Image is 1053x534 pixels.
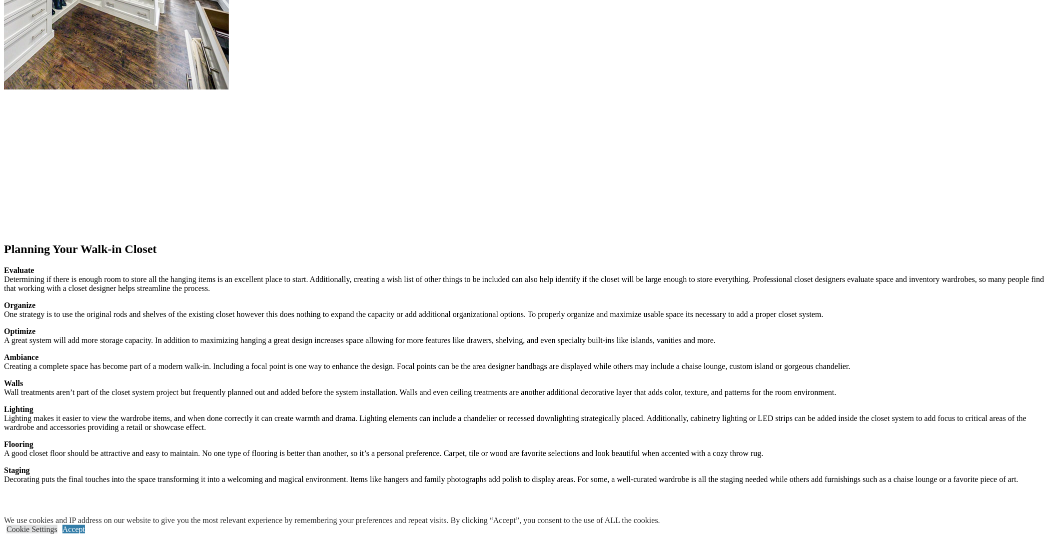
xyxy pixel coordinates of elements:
[6,525,57,533] a: Cookie Settings
[4,301,35,309] strong: Organize
[4,379,23,387] strong: Walls
[4,466,30,474] strong: Staging
[4,405,1049,432] p: Lighting makes it easier to view the wardrobe items, and when done correctly it can create warmth...
[4,466,1049,484] p: Decorating puts the final touches into the space transforming it into a welcoming and magical env...
[4,353,1049,371] p: Creating a complete space has become part of a modern walk-in. Including a focal point is one way...
[4,516,660,525] div: We use cookies and IP address on our website to give you the most relevant experience by remember...
[4,327,1049,345] p: A great system will add more storage capacity. In addition to maximizing hanging a great design i...
[4,353,38,361] strong: Ambiance
[4,266,34,274] strong: Evaluate
[4,440,33,448] strong: Flooring
[4,242,1049,256] h2: Planning Your Walk-in Closet
[62,525,85,533] a: Accept
[4,327,35,335] strong: Optimize
[4,301,1049,319] p: One strategy is to use the original rods and shelves of the existing closet however this does not...
[4,266,1049,293] p: Determining if there is enough room to store all the hanging items is an excellent place to start...
[4,405,33,413] strong: Lighting
[4,379,1049,397] p: Wall treatments aren’t part of the closet system project but frequently planned out and added bef...
[4,440,1049,458] p: A good closet floor should be attractive and easy to maintain. No one type of flooring is better ...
